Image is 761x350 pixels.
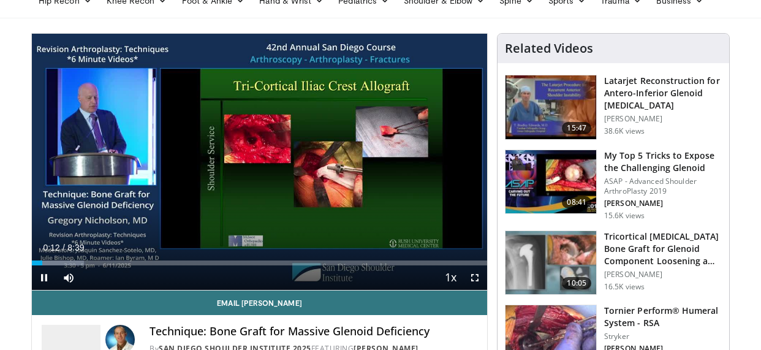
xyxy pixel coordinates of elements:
span: 15:47 [562,122,591,134]
img: b61a968a-1fa8-450f-8774-24c9f99181bb.150x105_q85_crop-smart_upscale.jpg [505,150,596,214]
button: Pause [32,265,56,290]
h3: My Top 5 Tricks to Expose the Challenging Glenoid [604,150,722,174]
span: 10:05 [562,277,591,289]
p: [PERSON_NAME] [604,114,722,124]
h3: Tornier Perform® Humeral System - RSA [604,305,722,329]
span: 8:39 [67,243,84,253]
p: 38.6K views [604,126,645,136]
p: ASAP - Advanced Shoulder ArthroPlasty 2019 [604,177,722,196]
h4: Technique: Bone Graft for Massive Glenoid Deficiency [150,325,477,338]
h3: Tricortical [MEDICAL_DATA] Bone Graft for Glenoid Component Loosening a… [604,230,722,267]
button: Fullscreen [463,265,487,290]
img: 54195_0000_3.png.150x105_q85_crop-smart_upscale.jpg [505,231,596,295]
span: 08:41 [562,196,591,208]
video-js: Video Player [32,34,487,291]
h4: Related Videos [505,41,593,56]
p: Stryker [604,332,722,341]
p: 15.6K views [604,211,645,221]
span: 0:12 [43,243,59,253]
a: 15:47 Latarjet Reconstruction for Antero-Inferior Glenoid [MEDICAL_DATA] [PERSON_NAME] 38.6K views [505,75,722,140]
span: / [62,243,65,253]
a: 10:05 Tricortical [MEDICAL_DATA] Bone Graft for Glenoid Component Loosening a… [PERSON_NAME] 16.5... [505,230,722,295]
button: Playback Rate [438,265,463,290]
h3: Latarjet Reconstruction for Antero-Inferior Glenoid [MEDICAL_DATA] [604,75,722,112]
img: 38708_0000_3.png.150x105_q85_crop-smart_upscale.jpg [505,75,596,139]
p: 16.5K views [604,282,645,292]
p: [PERSON_NAME] [604,199,722,208]
div: Progress Bar [32,261,487,265]
a: 08:41 My Top 5 Tricks to Expose the Challenging Glenoid ASAP - Advanced Shoulder ArthroPlasty 201... [505,150,722,221]
button: Mute [56,265,81,290]
a: Email [PERSON_NAME] [32,291,487,315]
p: [PERSON_NAME] [604,270,722,280]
